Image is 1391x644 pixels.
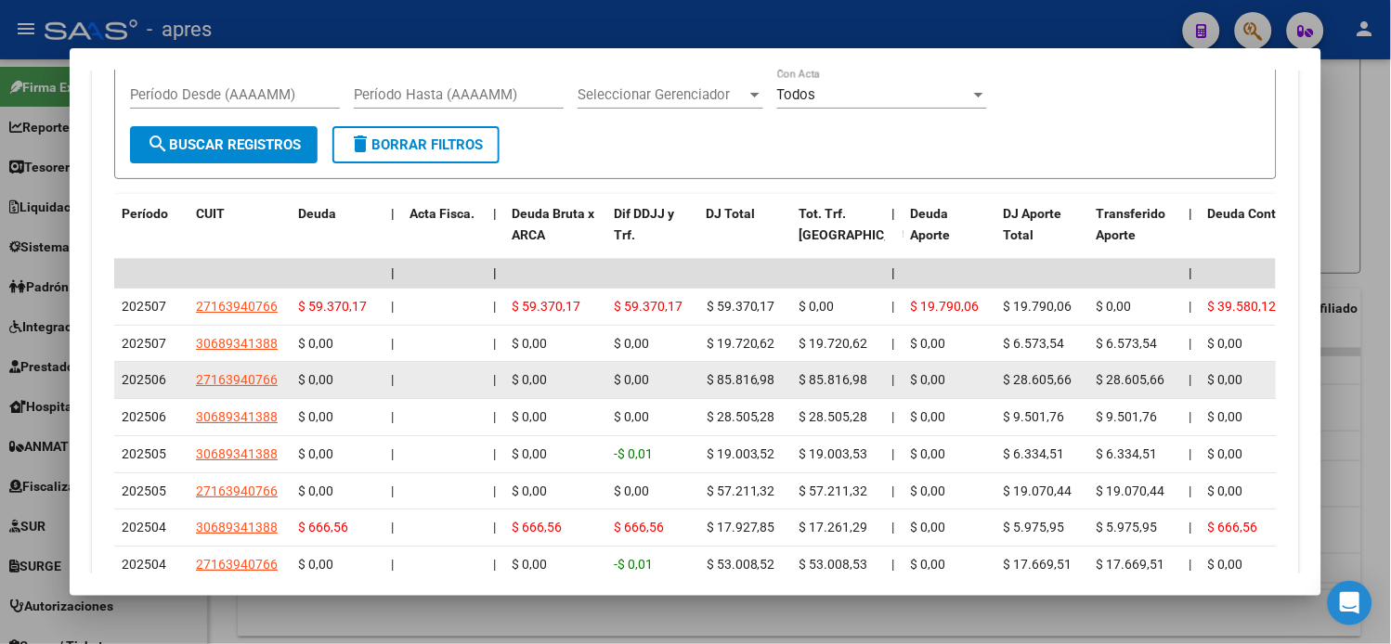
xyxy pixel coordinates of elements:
span: $ 59.370,17 [614,299,682,314]
span: $ 85.816,98 [707,372,775,387]
span: | [391,483,394,498]
span: | [391,299,394,314]
span: $ 0,00 [298,557,333,572]
span: Tot. Trf. [GEOGRAPHIC_DATA] [799,206,926,242]
span: CUIT [196,206,225,221]
span: Deuda Bruta x ARCA [512,206,594,242]
span: $ 6.573,54 [1097,336,1158,351]
span: $ 0,00 [512,446,547,461]
span: $ 0,00 [512,409,547,424]
span: $ 6.573,54 [1004,336,1065,351]
span: $ 19.070,44 [1097,483,1165,498]
span: | [391,265,395,280]
datatable-header-cell: | [1182,194,1201,276]
span: $ 39.580,12 [1208,299,1277,314]
span: $ 0,00 [512,483,547,498]
span: $ 0,00 [1208,336,1243,351]
span: $ 6.334,51 [1097,446,1158,461]
span: $ 666,56 [614,520,664,535]
span: $ 0,00 [614,483,649,498]
span: | [1189,206,1193,221]
span: 27163940766 [196,372,278,387]
span: | [892,483,895,498]
span: | [493,409,496,424]
span: | [493,299,496,314]
span: $ 19.790,06 [911,299,980,314]
span: $ 666,56 [1208,520,1258,535]
span: $ 0,00 [911,557,946,572]
span: | [391,206,395,221]
span: Deuda Aporte [911,206,951,242]
span: $ 17.669,51 [1097,557,1165,572]
datatable-header-cell: Deuda Aporte [903,194,996,276]
span: $ 0,00 [911,520,946,535]
span: 202506 [122,409,166,424]
span: $ 0,00 [799,299,835,314]
span: $ 59.370,17 [298,299,367,314]
span: | [1189,409,1192,424]
span: DJ Aporte Total [1004,206,1062,242]
span: $ 59.370,17 [512,299,580,314]
span: | [892,336,895,351]
span: $ 0,00 [512,336,547,351]
span: 202505 [122,483,166,498]
span: 202507 [122,336,166,351]
span: $ 53.008,52 [707,557,775,572]
span: | [1189,299,1192,314]
span: | [892,265,896,280]
span: | [493,372,496,387]
span: $ 5.975,95 [1097,520,1158,535]
span: | [892,409,895,424]
span: $ 19.720,62 [707,336,775,351]
span: $ 53.008,53 [799,557,868,572]
span: $ 0,00 [512,557,547,572]
span: $ 0,00 [298,372,333,387]
span: $ 9.501,76 [1004,409,1065,424]
span: | [391,336,394,351]
datatable-header-cell: DJ Aporte Total [996,194,1089,276]
span: $ 59.370,17 [707,299,775,314]
span: | [892,372,895,387]
span: | [1189,265,1193,280]
span: $ 28.505,28 [707,409,775,424]
datatable-header-cell: Tot. Trf. Bruto [792,194,885,276]
span: 30689341388 [196,446,278,461]
span: $ 666,56 [298,520,348,535]
span: Buscar Registros [147,136,301,153]
span: $ 0,00 [911,483,946,498]
datatable-header-cell: Período [114,194,188,276]
span: $ 19.790,06 [1004,299,1072,314]
span: $ 19.003,53 [799,446,868,461]
span: $ 0,00 [911,446,946,461]
datatable-header-cell: Deuda Bruta x ARCA [504,194,606,276]
span: $ 0,00 [1208,557,1243,572]
span: | [493,336,496,351]
span: -$ 0,01 [614,446,653,461]
span: $ 0,00 [1208,446,1243,461]
datatable-header-cell: DJ Total [699,194,792,276]
span: $ 0,00 [911,372,946,387]
span: $ 19.070,44 [1004,483,1072,498]
span: $ 0,00 [512,372,547,387]
span: 202506 [122,372,166,387]
span: DJ Total [707,206,756,221]
span: 30689341388 [196,409,278,424]
span: $ 0,00 [298,446,333,461]
span: Todos [777,86,816,103]
span: | [892,299,895,314]
span: $ 85.816,98 [799,372,868,387]
span: $ 0,00 [1097,299,1132,314]
div: Open Intercom Messenger [1328,581,1372,625]
span: $ 0,00 [911,336,946,351]
span: 27163940766 [196,299,278,314]
datatable-header-cell: Transferido Aporte [1089,194,1182,276]
span: | [892,206,896,221]
span: Borrar Filtros [349,136,483,153]
span: $ 57.211,32 [707,483,775,498]
span: | [1189,520,1192,535]
span: | [391,409,394,424]
span: $ 6.334,51 [1004,446,1065,461]
span: $ 19.003,52 [707,446,775,461]
span: 30689341388 [196,520,278,535]
span: $ 28.605,66 [1004,372,1072,387]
